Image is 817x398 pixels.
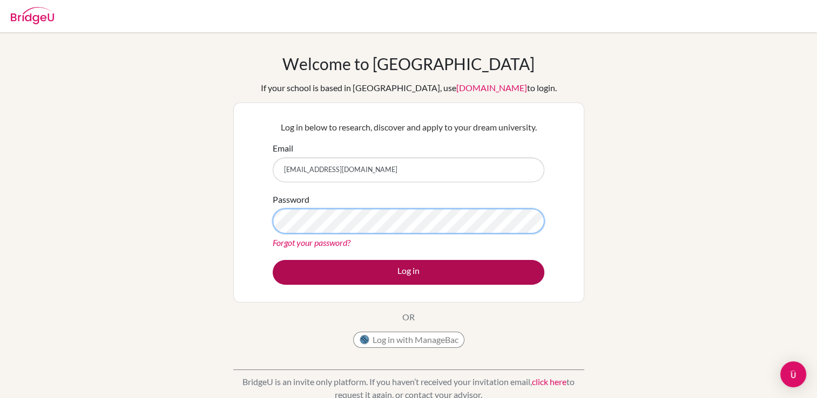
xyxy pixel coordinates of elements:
label: Password [273,193,309,206]
button: Log in with ManageBac [353,332,464,348]
h1: Welcome to [GEOGRAPHIC_DATA] [282,54,535,73]
p: OR [402,311,415,324]
p: Log in below to research, discover and apply to your dream university. [273,121,544,134]
img: Bridge-U [11,7,54,24]
label: Email [273,142,293,155]
div: If your school is based in [GEOGRAPHIC_DATA], use to login. [261,81,557,94]
a: click here [532,376,566,387]
a: Forgot your password? [273,237,350,248]
button: Log in [273,260,544,285]
a: [DOMAIN_NAME] [456,83,527,93]
div: Open Intercom Messenger [780,361,806,387]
